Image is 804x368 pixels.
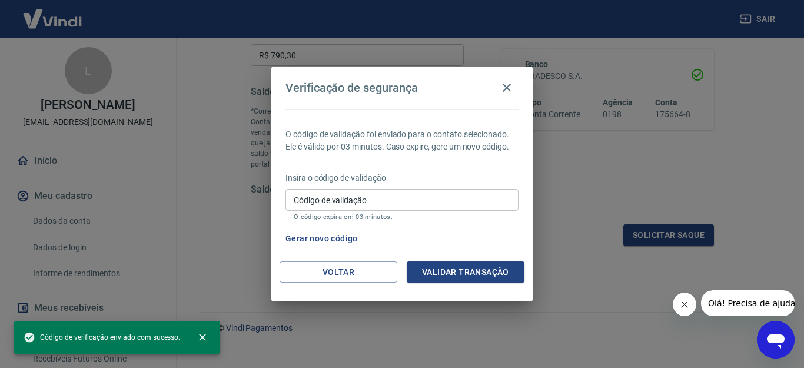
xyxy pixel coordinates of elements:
button: Validar transação [407,261,524,283]
h4: Verificação de segurança [285,81,418,95]
p: Insira o código de validação [285,172,519,184]
p: O código de validação foi enviado para o contato selecionado. Ele é válido por 03 minutos. Caso e... [285,128,519,153]
iframe: Fechar mensagem [673,293,696,316]
iframe: Botão para abrir a janela de mensagens [757,321,795,359]
button: Gerar novo código [281,228,363,250]
button: close [190,324,215,350]
p: O código expira em 03 minutos. [294,213,510,221]
span: Olá! Precisa de ajuda? [7,8,99,18]
button: Voltar [280,261,397,283]
iframe: Mensagem da empresa [701,290,795,316]
span: Código de verificação enviado com sucesso. [24,331,180,343]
